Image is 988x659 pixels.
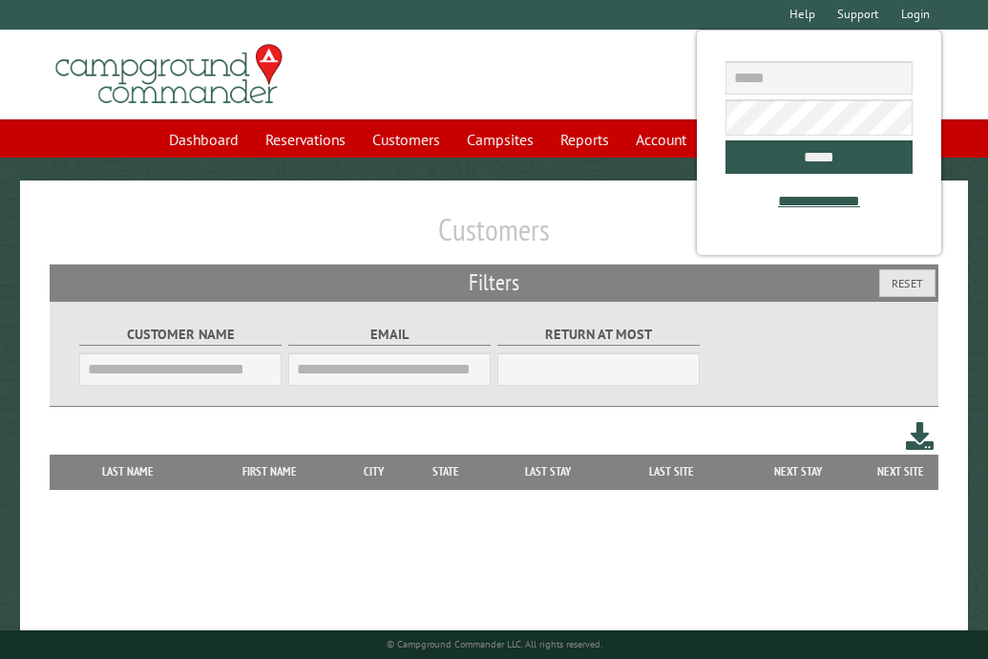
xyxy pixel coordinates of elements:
a: Reports [549,121,620,158]
th: Next Site [862,455,938,489]
th: State [406,455,486,489]
a: Campsites [455,121,545,158]
th: Last Name [59,455,198,489]
label: Customer Name [79,324,283,346]
label: Email [288,324,492,346]
small: © Campground Commander LLC. All rights reserved. [387,638,602,650]
a: Reservations [254,121,357,158]
label: Return at most [497,324,701,346]
th: Last Stay [486,455,611,489]
th: City [342,455,406,489]
a: Account [624,121,698,158]
th: First Name [197,455,342,489]
th: Last Site [611,455,733,489]
h1: Customers [50,211,939,264]
a: Dashboard [158,121,250,158]
h2: Filters [50,265,939,301]
a: Download this customer list (.csv) [906,418,934,454]
th: Next Stay [733,455,862,489]
img: Campground Commander [50,37,288,112]
button: Reset [879,269,935,297]
a: Customers [361,121,452,158]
